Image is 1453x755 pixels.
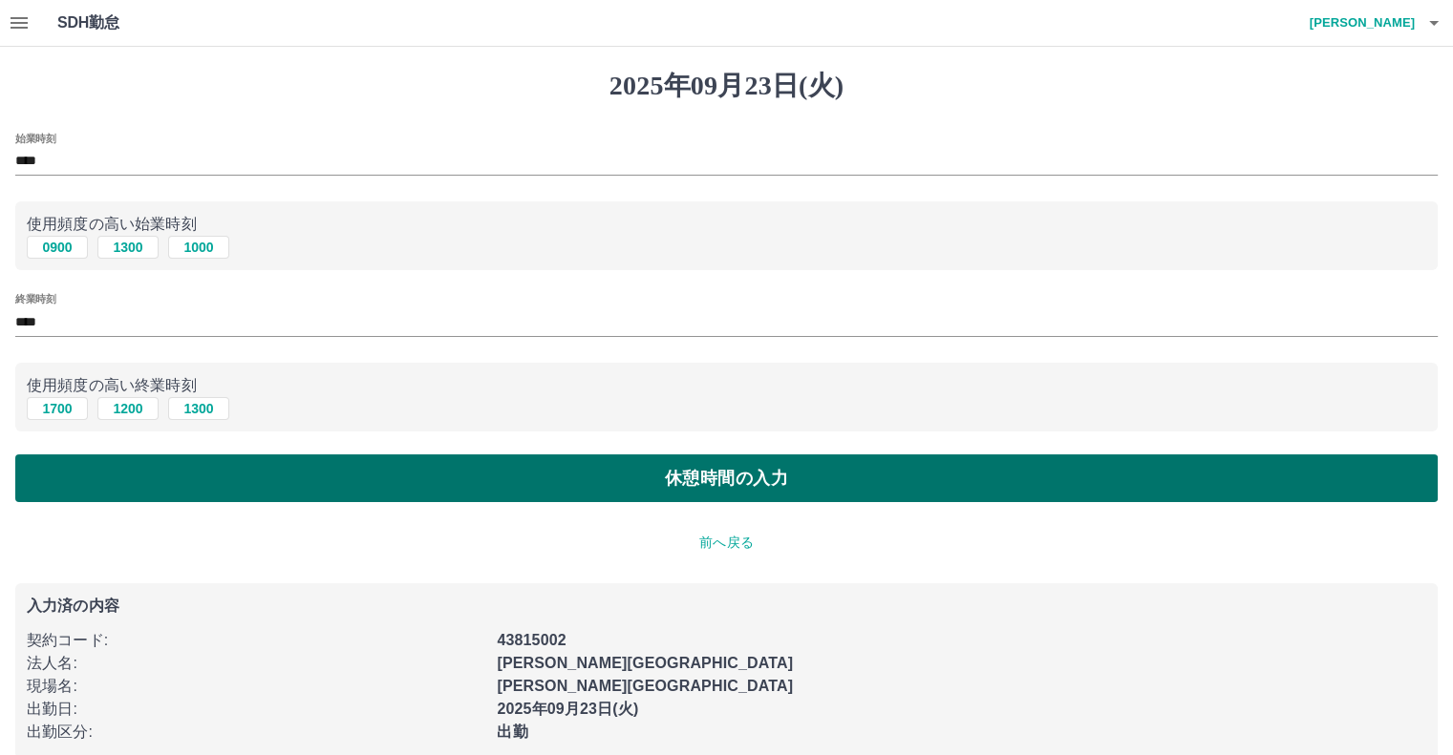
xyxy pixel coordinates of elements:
button: 休憩時間の入力 [15,454,1438,502]
p: 現場名 : [27,675,485,698]
button: 1700 [27,397,88,420]
p: 出勤区分 : [27,721,485,744]
button: 1200 [97,397,159,420]
button: 1300 [168,397,229,420]
p: 契約コード : [27,629,485,652]
b: 2025年09月23日(火) [497,701,638,717]
h1: 2025年09月23日(火) [15,70,1438,102]
p: 出勤日 : [27,698,485,721]
p: 使用頻度の高い終業時刻 [27,374,1426,397]
p: 法人名 : [27,652,485,675]
button: 0900 [27,236,88,259]
p: 使用頻度の高い始業時刻 [27,213,1426,236]
b: [PERSON_NAME][GEOGRAPHIC_DATA] [497,655,793,671]
b: [PERSON_NAME][GEOGRAPHIC_DATA] [497,678,793,694]
p: 入力済の内容 [27,598,1426,614]
b: 43815002 [497,632,566,648]
label: 始業時刻 [15,131,55,145]
label: 終業時刻 [15,292,55,306]
b: 出勤 [497,724,527,740]
button: 1300 [97,236,159,259]
button: 1000 [168,236,229,259]
p: 前へ戻る [15,533,1438,553]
